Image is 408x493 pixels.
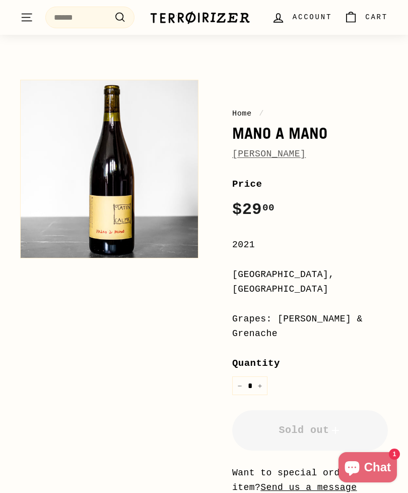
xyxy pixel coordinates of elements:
span: / [256,109,266,118]
div: Grapes: [PERSON_NAME] & Grenache [232,312,388,341]
a: Send us a message [260,482,357,492]
sup: 00 [262,202,275,213]
a: Home [232,109,252,118]
h1: Mano a Mano [232,125,388,142]
span: $29 [232,200,275,219]
a: Account [265,3,338,32]
div: [GEOGRAPHIC_DATA], [GEOGRAPHIC_DATA] [232,267,388,297]
span: Account [293,12,332,23]
label: Price [232,177,388,192]
button: Increase item quantity by one [252,376,267,396]
a: Cart [338,3,394,32]
img: Mano a Mano [21,80,198,258]
inbox-online-store-chat: Shopify online store chat [335,452,400,485]
a: [PERSON_NAME] [232,149,306,159]
button: Sold out [232,410,388,451]
span: Sold out [279,424,341,436]
nav: breadcrumbs [232,107,388,120]
div: 2021 [232,238,388,252]
span: Cart [365,12,388,23]
input: quantity [232,376,267,396]
button: Reduce item quantity by one [232,376,247,396]
label: Quantity [232,356,388,371]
